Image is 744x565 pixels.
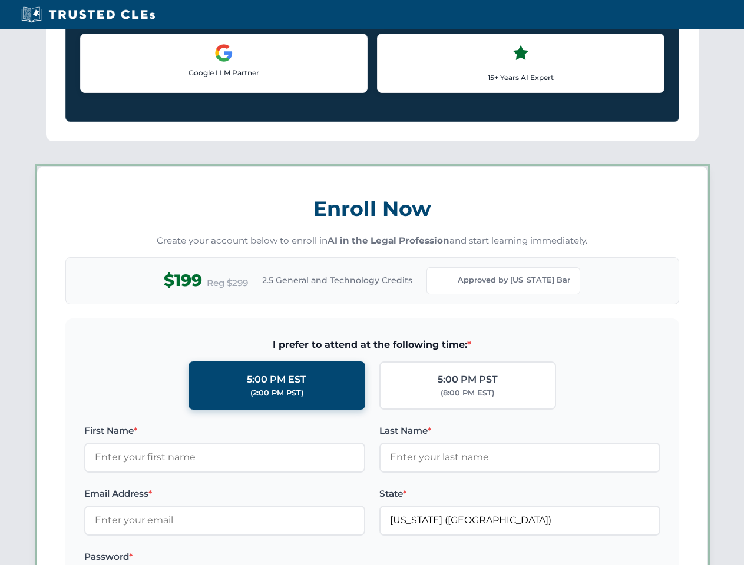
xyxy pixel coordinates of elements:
[65,190,679,227] h3: Enroll Now
[379,487,660,501] label: State
[207,276,248,290] span: Reg $299
[65,234,679,248] p: Create your account below to enroll in and start learning immediately.
[379,443,660,472] input: Enter your last name
[84,506,365,535] input: Enter your email
[214,44,233,62] img: Google
[437,272,453,289] img: Florida Bar
[18,6,158,24] img: Trusted CLEs
[379,506,660,535] input: Florida (FL)
[164,267,202,294] span: $199
[441,387,494,399] div: (8:00 PM EST)
[247,372,306,387] div: 5:00 PM EST
[84,487,365,501] label: Email Address
[262,274,412,287] span: 2.5 General and Technology Credits
[84,424,365,438] label: First Name
[438,372,498,387] div: 5:00 PM PST
[84,337,660,353] span: I prefer to attend at the following time:
[328,235,449,246] strong: AI in the Legal Profession
[387,72,654,83] p: 15+ Years AI Expert
[90,67,358,78] p: Google LLM Partner
[84,550,365,564] label: Password
[379,424,660,438] label: Last Name
[84,443,365,472] input: Enter your first name
[250,387,303,399] div: (2:00 PM PST)
[458,274,570,286] span: Approved by [US_STATE] Bar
